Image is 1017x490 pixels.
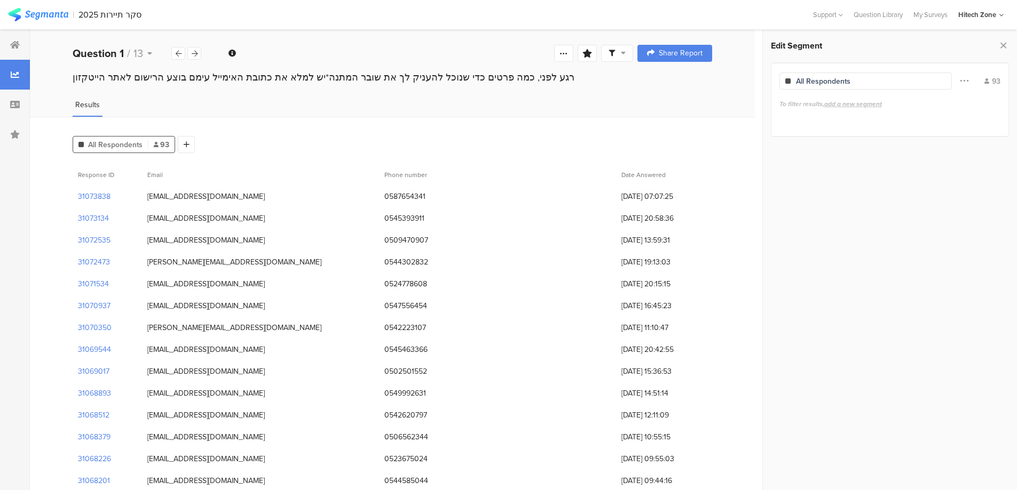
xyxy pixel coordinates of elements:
[384,431,428,443] div: 0506562344
[779,99,1000,109] div: To filter results,
[384,322,426,333] div: 0542223107
[621,431,707,443] span: [DATE] 10:55:15
[384,300,427,311] div: 0547556454
[78,344,111,355] section: 31069544
[621,366,707,377] span: [DATE] 15:36:53
[796,76,850,87] div: All Respondents
[133,45,143,61] span: 13
[621,409,707,421] span: [DATE] 12:11:09
[78,366,109,377] section: 31069017
[621,256,707,268] span: [DATE] 19:13:03
[78,213,109,224] section: 31073134
[848,10,908,20] a: Question Library
[908,10,953,20] a: My Surveys
[73,9,74,21] div: |
[621,344,707,355] span: [DATE] 20:42:55
[147,322,321,333] div: [PERSON_NAME][EMAIL_ADDRESS][DOMAIN_NAME]
[958,10,996,20] div: Hitech Zone
[813,6,843,23] div: Support
[147,431,265,443] div: [EMAIL_ADDRESS][DOMAIN_NAME]
[824,99,882,109] span: add a new segment
[73,45,124,61] b: Question 1
[384,453,428,464] div: 0523675024
[88,139,143,150] span: All Respondents
[384,278,427,290] div: 0524778608
[147,278,265,290] div: [EMAIL_ADDRESS][DOMAIN_NAME]
[78,388,111,399] section: 31068893
[384,170,427,180] span: Phone number
[78,235,111,246] section: 31072535
[78,409,109,421] section: 31068512
[147,388,265,399] div: [EMAIL_ADDRESS][DOMAIN_NAME]
[621,170,666,180] span: Date Answered
[78,256,110,268] section: 31072473
[621,475,707,486] span: [DATE] 09:44:16
[127,45,130,61] span: /
[78,431,111,443] section: 31068379
[384,191,425,202] div: 0587654341
[78,278,109,290] section: 31071534
[147,366,265,377] div: [EMAIL_ADDRESS][DOMAIN_NAME]
[78,10,141,20] div: סקר תיירות 2025
[384,344,428,355] div: 0545463366
[78,191,111,202] section: 31073838
[75,99,100,110] span: Results
[78,453,111,464] section: 31068226
[621,278,707,290] span: [DATE] 20:15:15
[147,213,265,224] div: [EMAIL_ADDRESS][DOMAIN_NAME]
[147,409,265,421] div: [EMAIL_ADDRESS][DOMAIN_NAME]
[621,322,707,333] span: [DATE] 11:10:47
[78,475,110,486] section: 31068201
[384,388,426,399] div: 0549992631
[154,139,169,150] span: 93
[147,256,321,268] div: [PERSON_NAME][EMAIL_ADDRESS][DOMAIN_NAME]
[147,344,265,355] div: [EMAIL_ADDRESS][DOMAIN_NAME]
[621,191,707,202] span: [DATE] 07:07:25
[621,453,707,464] span: [DATE] 09:55:03
[384,256,428,268] div: 0544302832
[621,235,707,246] span: [DATE] 13:59:31
[78,322,112,333] section: 31070350
[147,235,265,246] div: [EMAIL_ADDRESS][DOMAIN_NAME]
[73,70,712,84] div: רגע לפני, כמה פרטים כדי שנוכל להעניק לך את שובר המתנה*יש למלא את כתובת האימייל עימם בוצע הרישום ל...
[621,388,707,399] span: [DATE] 14:51:14
[384,213,424,224] div: 0545393911
[147,191,265,202] div: [EMAIL_ADDRESS][DOMAIN_NAME]
[384,475,428,486] div: 0544585044
[78,300,111,311] section: 31070937
[384,409,427,421] div: 0542620797
[384,366,427,377] div: 0502501552
[147,453,265,464] div: [EMAIL_ADDRESS][DOMAIN_NAME]
[147,475,265,486] div: [EMAIL_ADDRESS][DOMAIN_NAME]
[621,213,707,224] span: [DATE] 20:58:36
[147,300,265,311] div: [EMAIL_ADDRESS][DOMAIN_NAME]
[384,235,428,246] div: 0509470907
[984,76,1000,87] div: 93
[621,300,707,311] span: [DATE] 16:45:23
[771,39,822,52] span: Edit Segment
[659,50,703,57] span: Share Report
[147,170,163,180] span: Email
[78,170,114,180] span: Response ID
[8,8,68,21] img: segmanta logo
